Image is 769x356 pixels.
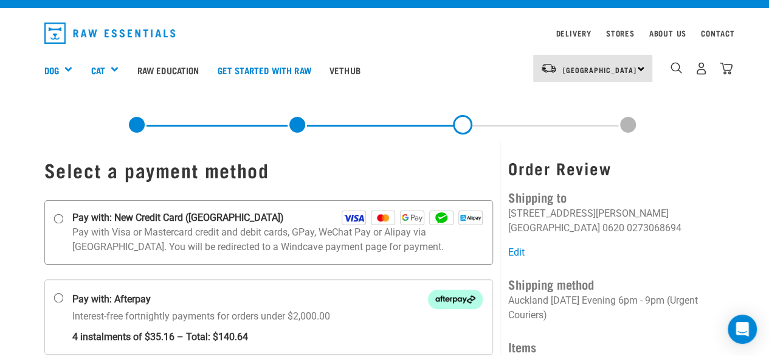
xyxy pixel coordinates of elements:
[458,211,483,225] img: Alipay
[72,211,284,225] strong: Pay with: New Credit Card ([GEOGRAPHIC_DATA])
[508,274,725,293] h4: Shipping method
[44,63,59,77] a: Dog
[649,31,686,35] a: About Us
[53,293,63,302] input: Pay with: Afterpay Afterpay Interest-free fortnightly payments for orders under $2,000.00 4 insta...
[508,246,525,258] a: Edit
[563,68,636,72] span: [GEOGRAPHIC_DATA]
[72,292,151,307] strong: Pay with: Afterpay
[72,324,483,344] strong: 4 instalments of $35.16 – Total: $140.64
[671,62,682,74] img: home-icon-1@2x.png
[508,293,725,323] p: Auckland [DATE] Evening 6pm - 9pm (Urgent Couriers)
[371,211,395,225] img: Mastercard
[400,211,424,225] img: GPay
[627,222,681,234] li: 0273068694
[342,211,366,225] img: Visa
[91,63,105,77] a: Cat
[72,309,483,344] p: Interest-free fortnightly payments for orders under $2,000.00
[128,46,208,94] a: Raw Education
[508,159,725,178] h3: Order Review
[35,18,735,49] nav: dropdown navigation
[320,46,370,94] a: Vethub
[72,225,483,254] p: Pay with Visa or Mastercard credit and debit cards, GPay, WeChat Pay or Alipay via [GEOGRAPHIC_DA...
[728,315,757,344] div: Open Intercom Messenger
[508,187,725,206] h4: Shipping to
[508,222,624,234] li: [GEOGRAPHIC_DATA] 0620
[720,62,733,75] img: home-icon@2x.png
[44,159,494,181] h1: Select a payment method
[556,31,591,35] a: Delivery
[695,62,708,75] img: user.png
[53,214,63,223] input: Pay with: New Credit Card ([GEOGRAPHIC_DATA]) Visa Mastercard GPay WeChat Alipay Pay with Visa or...
[429,211,453,225] img: WeChat
[508,208,669,219] li: [STREET_ADDRESS][PERSON_NAME]
[540,63,557,74] img: van-moving.png
[428,290,483,309] img: Afterpay
[606,31,635,35] a: Stores
[508,337,725,356] h4: Items
[701,31,735,35] a: Contact
[44,23,176,44] img: Raw Essentials Logo
[209,46,320,94] a: Get started with Raw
